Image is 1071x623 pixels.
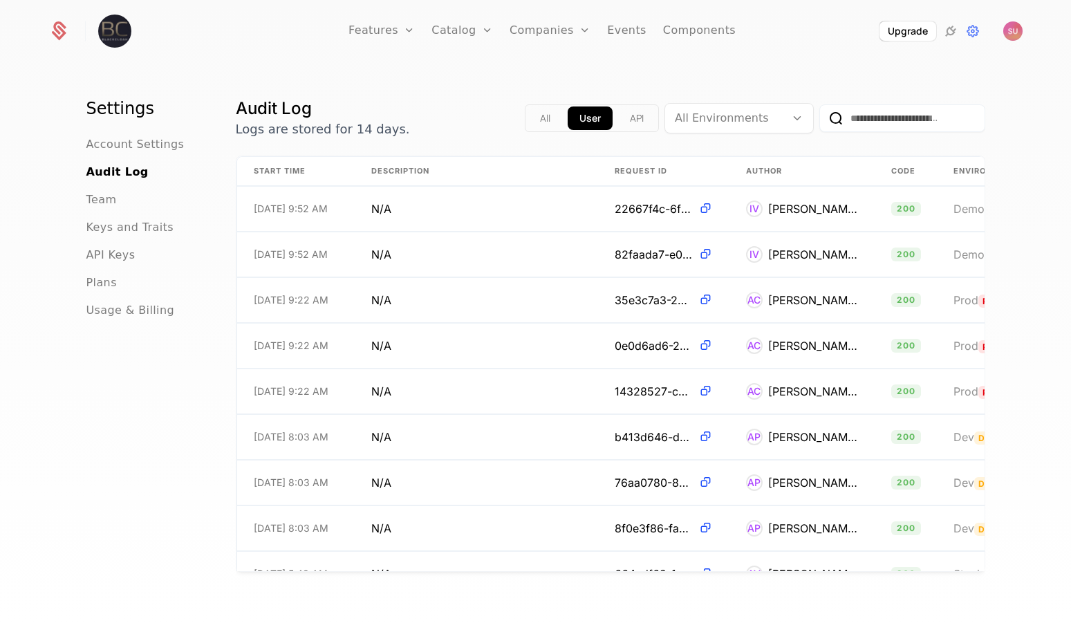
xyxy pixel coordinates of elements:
[86,136,185,153] a: Account Settings
[891,248,922,261] span: 200
[875,157,937,186] th: Code
[974,523,1003,536] span: Dev
[371,566,391,582] span: N/A
[978,340,1014,353] span: Prod
[746,520,763,537] div: AP
[953,248,985,261] span: Demo
[768,201,858,217] div: [PERSON_NAME]
[86,219,174,236] a: Keys and Traits
[371,520,391,537] span: N/A
[254,476,328,490] span: [DATE] 8:03 AM
[953,384,978,398] span: Prod
[978,295,1014,308] span: Prod
[768,474,858,491] div: [PERSON_NAME]
[86,275,117,291] a: Plans
[953,293,978,307] span: Prod
[768,337,858,354] div: [PERSON_NAME]
[746,201,763,217] div: IV
[768,520,858,537] div: [PERSON_NAME]
[891,384,922,398] span: 200
[891,567,922,581] span: 200
[615,201,693,217] span: 22667f4c-6fb3-4c35-9499-54737cd69ddc
[615,474,693,491] span: 76aa0780-89d5-4d61-8781-0a7ef7421fbb
[768,246,858,263] div: [PERSON_NAME]
[615,337,693,354] span: 0e0d6ad6-20c9-4e7e-8459-1cb02bd8c311
[371,246,391,263] span: N/A
[953,339,978,353] span: Prod
[371,474,391,491] span: N/A
[254,339,328,353] span: [DATE] 9:22 AM
[525,104,659,132] div: Text alignment
[371,429,391,445] span: N/A
[528,106,562,130] button: all
[1003,21,1023,41] button: Open user button
[965,23,981,39] a: Settings
[618,106,655,130] button: api
[86,97,203,319] nav: Main
[891,293,922,307] span: 200
[953,567,993,581] span: Staging
[978,386,1014,399] span: Prod
[254,430,328,444] span: [DATE] 8:03 AM
[891,521,922,535] span: 200
[598,157,729,186] th: Request ID
[974,431,1003,445] span: Dev
[615,292,693,308] span: 35e3c7a3-2c0f-43eb-a8dc-765830fa23ad
[746,429,763,445] div: AP
[371,292,391,308] span: N/A
[891,476,922,490] span: 200
[371,201,391,217] span: N/A
[953,430,974,444] span: Dev
[86,192,117,208] span: Team
[879,21,936,41] button: Upgrade
[355,157,598,186] th: Description
[254,384,328,398] span: [DATE] 9:22 AM
[236,97,410,120] h1: Audit Log
[254,248,328,261] span: [DATE] 9:52 AM
[746,337,763,354] div: AC
[86,247,136,263] a: API Keys
[615,520,693,537] span: 8f0e3f86-fa3d-41c0-8f7e-ffd9b91c3d38
[891,339,922,353] span: 200
[254,202,328,216] span: [DATE] 9:52 AM
[746,474,763,491] div: AP
[953,521,974,535] span: Dev
[746,566,763,582] div: AV
[98,15,131,48] img: BlackCloak
[729,157,875,186] th: Author
[746,246,763,263] div: IV
[953,476,974,490] span: Dev
[1003,21,1023,41] img: Scott Urquhart
[86,97,203,120] h1: Settings
[371,337,391,354] span: N/A
[974,477,1003,490] span: Dev
[568,106,613,130] button: app
[768,292,858,308] div: [PERSON_NAME]
[254,293,328,307] span: [DATE] 9:22 AM
[254,567,328,581] span: [DATE] 5:43 AM
[942,23,959,39] a: Integrations
[86,302,175,319] a: Usage & Billing
[746,292,763,308] div: AC
[891,430,922,444] span: 200
[237,157,355,186] th: Start Time
[768,429,858,445] div: [PERSON_NAME]
[953,202,985,216] span: Demo
[615,429,693,445] span: b413d646-d77a-4588-a655-3f245e12d400
[615,566,693,582] span: 664adf69-1c6d-4db1-8a41-7ac9d2f2b821
[891,202,922,216] span: 200
[371,383,391,400] span: N/A
[768,566,858,582] div: [PERSON_NAME]
[615,246,693,263] span: 82faada7-e0ae-455b-83bb-619767aaf9de
[615,383,693,400] span: 14328527-ce5b-494a-a0dc-e29b86096be7
[254,521,328,535] span: [DATE] 8:03 AM
[768,383,858,400] div: [PERSON_NAME]
[86,164,149,180] a: Audit Log
[746,383,763,400] div: AC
